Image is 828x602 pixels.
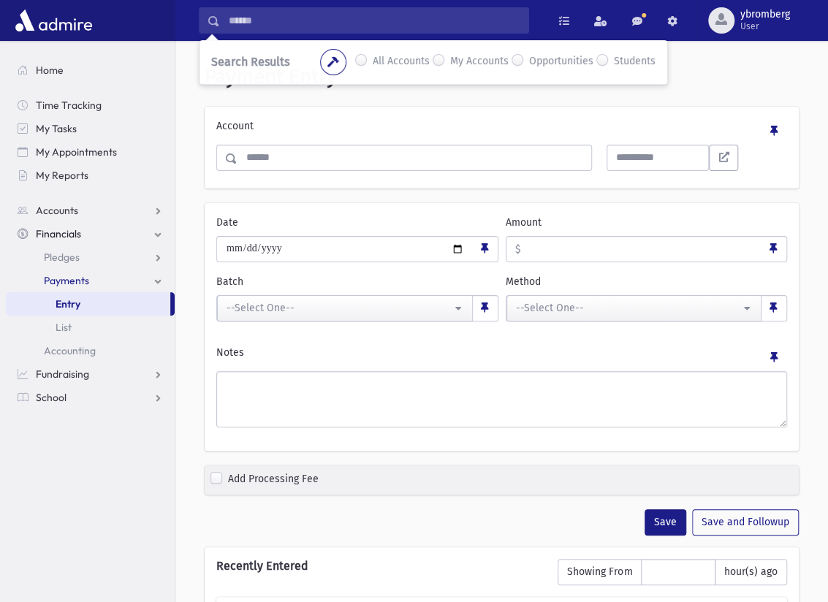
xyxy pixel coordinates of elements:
[506,237,521,263] span: $
[6,362,175,386] a: Fundraising
[645,509,686,536] button: Save
[6,222,175,245] a: Financials
[56,297,80,310] span: Entry
[12,6,96,35] img: AdmirePro
[6,292,170,316] a: Entry
[36,99,102,112] span: Time Tracking
[211,55,289,69] span: Search Results
[220,7,528,34] input: Search
[6,140,175,164] a: My Appointments
[44,251,80,264] span: Pledges
[6,386,175,409] a: School
[216,345,244,365] label: Notes
[450,53,509,71] label: My Accounts
[516,300,741,316] div: --Select One--
[6,339,175,362] a: Accounting
[56,321,72,334] span: List
[558,559,642,585] span: Showing From
[36,227,81,240] span: Financials
[373,53,430,71] label: All Accounts
[740,9,790,20] span: ybromberg
[238,145,591,171] input: Search
[216,559,543,573] h6: Recently Entered
[228,471,319,489] label: Add Processing Fee
[6,58,175,82] a: Home
[6,245,175,269] a: Pledges
[6,164,175,187] a: My Reports
[6,117,175,140] a: My Tasks
[36,122,77,135] span: My Tasks
[36,204,78,217] span: Accounts
[6,269,175,292] a: Payments
[36,169,88,182] span: My Reports
[44,274,89,287] span: Payments
[216,118,254,139] label: Account
[6,199,175,222] a: Accounts
[506,215,542,230] label: Amount
[36,145,117,159] span: My Appointments
[44,344,96,357] span: Accounting
[216,215,238,230] label: Date
[6,94,175,117] a: Time Tracking
[715,559,787,585] span: hour(s) ago
[36,367,89,381] span: Fundraising
[506,295,762,321] button: --Select One--
[227,300,452,316] div: --Select One--
[529,53,593,71] label: Opportunities
[740,20,790,32] span: User
[36,64,64,77] span: Home
[614,53,656,71] label: Students
[216,274,243,289] label: Batch
[6,316,175,339] a: List
[692,509,799,536] button: Save and Followup
[36,391,67,404] span: School
[217,295,473,321] button: --Select One--
[506,274,541,289] label: Method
